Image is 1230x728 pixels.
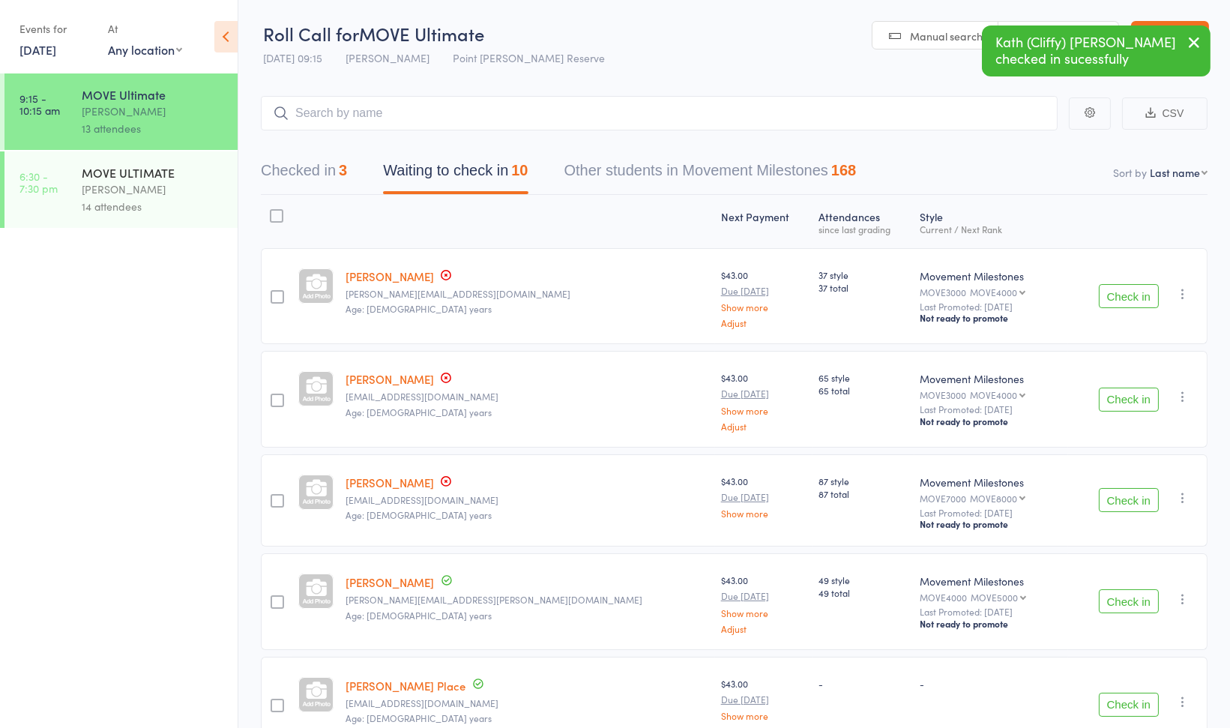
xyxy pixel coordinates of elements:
button: Other students in Movement Milestones168 [564,154,857,194]
span: Roll Call for [263,21,359,46]
button: Check in [1099,488,1159,512]
small: Due [DATE] [721,694,807,705]
span: 65 style [819,371,908,384]
a: [PERSON_NAME] [346,268,434,284]
a: Exit roll call [1131,21,1209,51]
div: Not ready to promote [920,518,1062,530]
small: Due [DATE] [721,492,807,502]
div: Not ready to promote [920,618,1062,630]
small: coltari7@hotmail.com [346,391,708,402]
div: Movement Milestones [920,371,1062,386]
div: Not ready to promote [920,312,1062,324]
button: Waiting to check in10 [383,154,528,194]
button: Check in [1099,589,1159,613]
small: tplace01@hotmail.com [346,698,708,709]
div: $43.00 [721,268,807,328]
small: jennycorston@gmail.com [346,495,708,505]
div: Not ready to promote [920,415,1062,427]
small: Due [DATE] [721,286,807,296]
button: Check in [1099,388,1159,412]
div: 10 [511,162,528,178]
div: Movement Milestones [920,574,1062,589]
div: MOVE ULTIMATE [82,164,225,181]
div: Kath (Cliffy) [PERSON_NAME] checked in sucessfully [982,25,1211,76]
span: 49 style [819,574,908,586]
div: MOVE Ultimate [82,86,225,103]
span: 37 style [819,268,908,281]
button: Checked in3 [261,154,347,194]
small: Last Promoted: [DATE] [920,607,1062,617]
span: Point [PERSON_NAME] Reserve [453,50,605,65]
div: Events for [19,16,93,41]
input: Search by name [261,96,1058,130]
div: MOVE5000 [971,592,1019,602]
div: MOVE4000 [971,390,1018,400]
span: MOVE Ultimate [359,21,484,46]
div: $43.00 [721,475,807,518]
div: MOVE8000 [971,493,1018,503]
label: Sort by [1113,165,1147,180]
small: bernie.morris@bigpond.com [346,595,708,605]
small: Last Promoted: [DATE] [920,404,1062,415]
span: Age: [DEMOGRAPHIC_DATA] years [346,508,492,521]
span: Manual search [910,28,983,43]
span: 87 style [819,475,908,487]
a: Show more [721,711,807,721]
div: 168 [831,162,856,178]
div: $43.00 [721,371,807,430]
div: - [920,677,1062,690]
a: Adjust [721,318,807,328]
div: MOVE4000 [971,287,1018,297]
div: Style [914,202,1068,241]
button: CSV [1122,97,1208,130]
div: Current / Next Rank [920,224,1062,234]
a: [PERSON_NAME] Place [346,678,465,694]
div: Any location [108,41,182,58]
button: Check in [1099,693,1159,717]
div: 13 attendees [82,120,225,137]
a: [PERSON_NAME] [346,371,434,387]
div: [PERSON_NAME] [82,181,225,198]
a: [DATE] [19,41,56,58]
div: - [819,677,908,690]
a: 9:15 -10:15 amMOVE Ultimate[PERSON_NAME]13 attendees [4,73,238,150]
a: Show more [721,508,807,518]
span: Age: [DEMOGRAPHIC_DATA] years [346,302,492,315]
div: MOVE3000 [920,390,1062,400]
a: 6:30 -7:30 pmMOVE ULTIMATE[PERSON_NAME]14 attendees [4,151,238,228]
small: Paul.bird3@yahoo.com.au [346,289,708,299]
span: 37 total [819,281,908,294]
time: 9:15 - 10:15 am [19,92,60,116]
div: Last name [1150,165,1200,180]
div: MOVE7000 [920,493,1062,503]
span: 65 total [819,384,908,397]
a: Show more [721,406,807,415]
a: [PERSON_NAME] [346,475,434,490]
div: [PERSON_NAME] [82,103,225,120]
span: Age: [DEMOGRAPHIC_DATA] years [346,406,492,418]
time: 6:30 - 7:30 pm [19,170,58,194]
div: Atten­dances [813,202,914,241]
span: Age: [DEMOGRAPHIC_DATA] years [346,609,492,622]
small: Due [DATE] [721,591,807,601]
span: [DATE] 09:15 [263,50,322,65]
small: Due [DATE] [721,388,807,399]
span: 49 total [819,586,908,599]
span: Age: [DEMOGRAPHIC_DATA] years [346,712,492,724]
div: $43.00 [721,574,807,633]
div: 3 [339,162,347,178]
a: Show more [721,302,807,312]
a: [PERSON_NAME] [346,574,434,590]
div: Movement Milestones [920,268,1062,283]
small: Last Promoted: [DATE] [920,301,1062,312]
div: Movement Milestones [920,475,1062,490]
a: Show more [721,608,807,618]
div: MOVE4000 [920,592,1062,602]
span: [PERSON_NAME] [346,50,429,65]
div: since last grading [819,224,908,234]
div: Next Payment [715,202,813,241]
small: Last Promoted: [DATE] [920,508,1062,518]
a: Adjust [721,624,807,634]
div: At [108,16,182,41]
a: Adjust [721,421,807,431]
